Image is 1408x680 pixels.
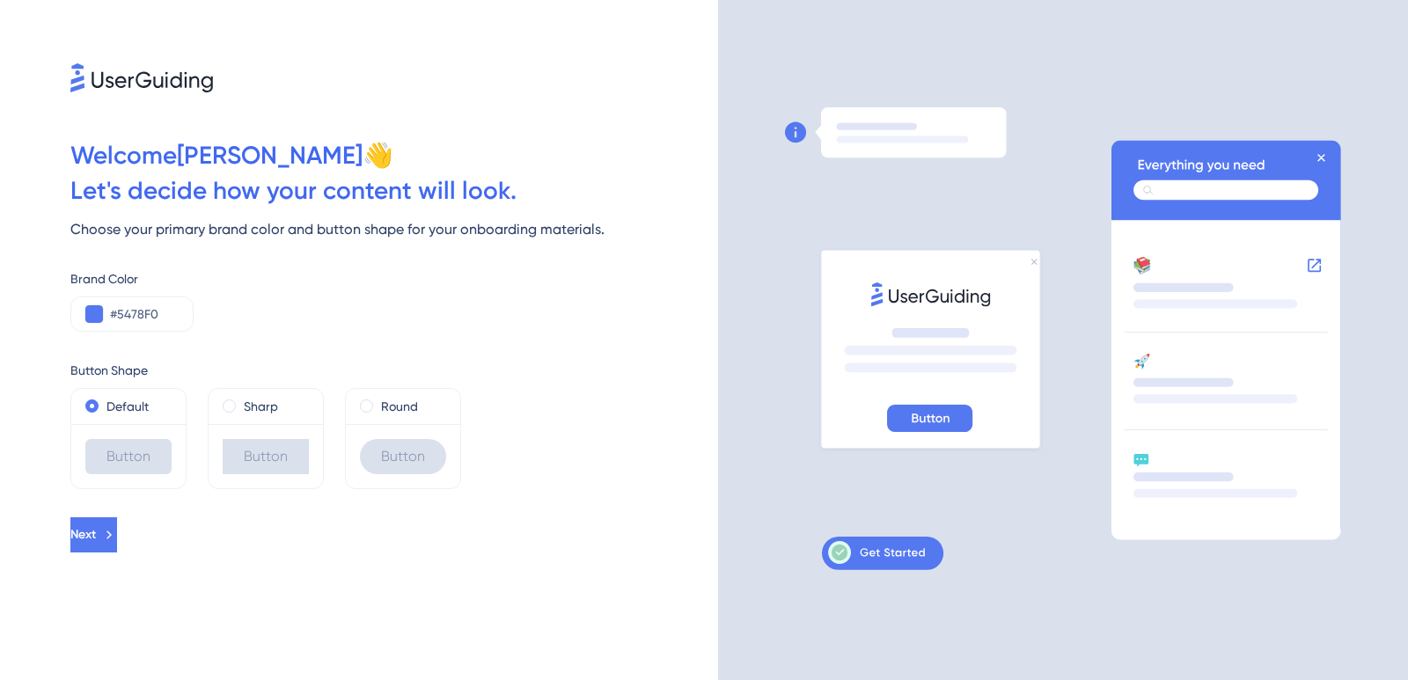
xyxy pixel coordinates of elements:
[244,396,278,417] label: Sharp
[70,517,117,552] button: Next
[85,439,172,474] div: Button
[70,360,718,381] div: Button Shape
[70,219,718,240] div: Choose your primary brand color and button shape for your onboarding materials.
[381,396,418,417] label: Round
[360,439,446,474] div: Button
[106,396,149,417] label: Default
[70,173,718,208] div: Let ' s decide how your content will look.
[70,138,718,173] div: Welcome [PERSON_NAME] 👋
[70,268,718,289] div: Brand Color
[223,439,309,474] div: Button
[70,524,96,545] span: Next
